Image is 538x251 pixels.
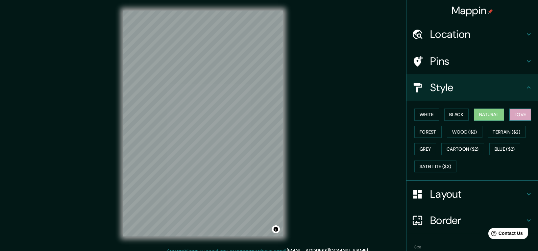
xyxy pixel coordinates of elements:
[489,143,520,155] button: Blue ($2)
[414,126,442,138] button: Forest
[447,126,482,138] button: Wood ($2)
[430,55,525,68] h4: Pins
[488,9,493,14] img: pin-icon.png
[414,143,436,155] button: Grey
[474,109,504,121] button: Natural
[414,109,439,121] button: White
[406,48,538,74] div: Pins
[509,109,531,121] button: Love
[430,28,525,41] h4: Location
[430,214,525,227] h4: Border
[441,143,484,155] button: Cartoon ($2)
[414,244,421,250] label: Size
[406,21,538,47] div: Location
[414,161,456,173] button: Satellite ($3)
[406,207,538,234] div: Border
[452,4,493,17] h4: Mappin
[488,126,526,138] button: Terrain ($2)
[272,225,280,233] button: Toggle attribution
[406,181,538,207] div: Layout
[430,81,525,94] h4: Style
[123,11,283,237] canvas: Map
[444,109,469,121] button: Black
[406,74,538,101] div: Style
[479,225,531,244] iframe: Help widget launcher
[430,188,525,201] h4: Layout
